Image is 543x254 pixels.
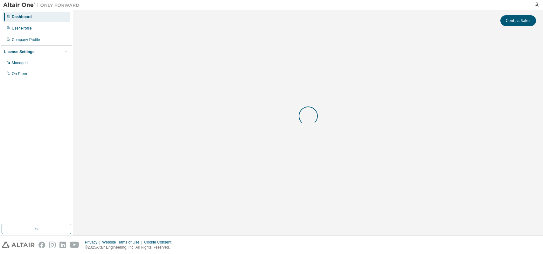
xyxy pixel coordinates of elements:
[3,2,83,8] img: Altair One
[59,242,66,248] img: linkedin.svg
[85,240,102,245] div: Privacy
[500,15,536,26] button: Contact Sales
[2,242,35,248] img: altair_logo.svg
[12,71,27,76] div: On Prem
[49,242,56,248] img: instagram.svg
[85,245,175,250] p: © 2025 Altair Engineering, Inc. All Rights Reserved.
[38,242,45,248] img: facebook.svg
[12,60,28,65] div: Managed
[12,37,40,42] div: Company Profile
[12,26,32,31] div: User Profile
[70,242,79,248] img: youtube.svg
[102,240,144,245] div: Website Terms of Use
[12,14,32,19] div: Dashboard
[144,240,175,245] div: Cookie Consent
[4,49,34,54] div: License Settings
